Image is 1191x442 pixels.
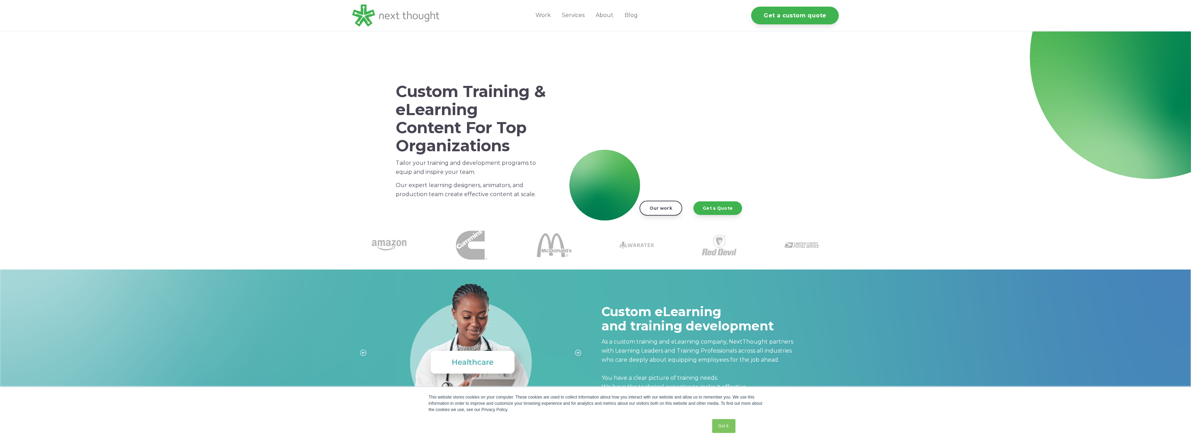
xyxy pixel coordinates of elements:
[429,394,763,413] div: This website stores cookies on your computer. These cookies are used to collect information about...
[404,269,538,423] img: Healthcare
[573,347,584,359] button: Next slide
[358,347,369,359] button: Go to last slide
[702,228,737,263] img: Red Devil
[396,159,546,177] p: Tailor your training and development programs to equip and inspire your team.
[352,269,589,423] div: 1 of 9
[639,201,682,215] a: Our work
[396,82,546,154] h1: Custom Training & eLearning Content For Top Organizations
[396,181,546,199] p: Our expert learning designers, animators, and production team create effective content at scale.
[352,269,589,437] section: Image carousel with 9 slides.
[619,228,654,263] img: Waratek logo
[537,228,572,263] img: McDonalds 1
[751,7,839,24] a: Get a custom quote
[712,419,735,433] a: Got it.
[456,230,487,261] img: Cummins
[584,77,793,194] iframe: NextThought Reel
[693,201,742,215] a: Get a Quote
[602,338,793,390] span: As a custom training and eLearning company, NextThought partners with Learning Leaders and Traini...
[784,228,819,263] img: USPS
[372,228,407,263] img: amazon-1
[352,5,439,26] img: LG - NextThought Logo
[602,304,774,333] span: Custom eLearning and training development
